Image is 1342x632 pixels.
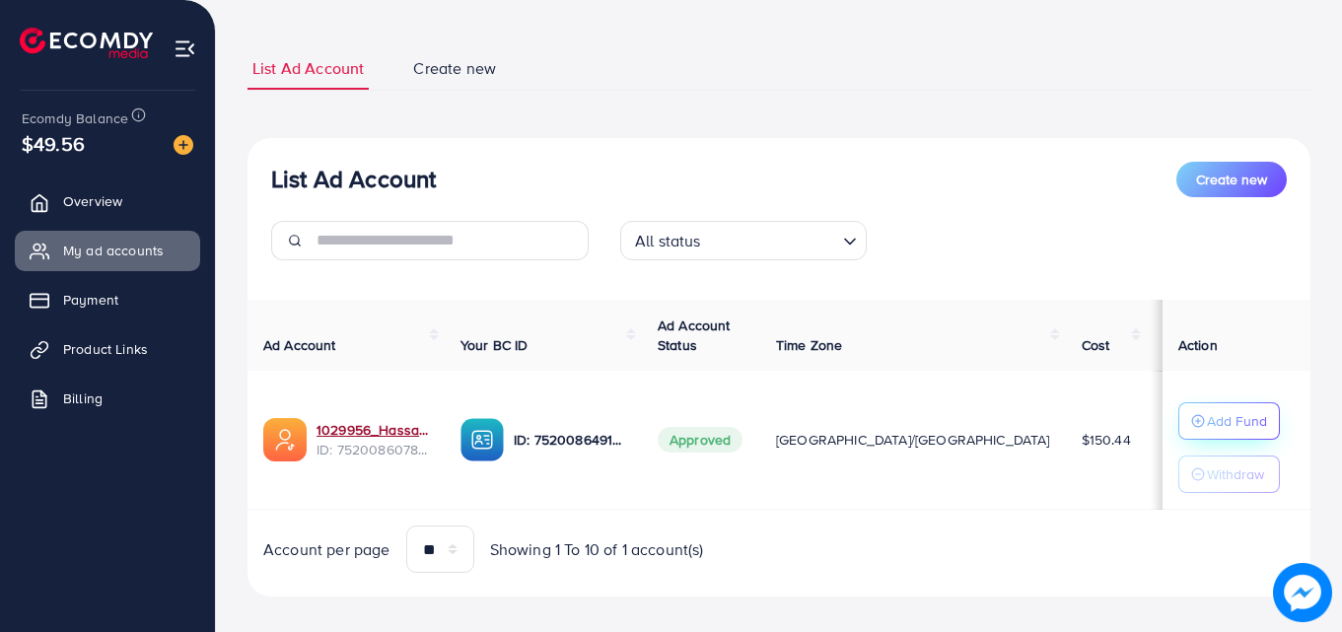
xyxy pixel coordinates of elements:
[174,37,196,60] img: menu
[490,538,704,561] span: Showing 1 To 10 of 1 account(s)
[1082,430,1131,450] span: $150.44
[1176,162,1287,197] button: Create new
[271,165,436,193] h3: List Ad Account
[460,418,504,461] img: ic-ba-acc.ded83a64.svg
[263,538,390,561] span: Account per page
[413,57,496,80] span: Create new
[658,427,742,453] span: Approved
[63,388,103,408] span: Billing
[15,280,200,319] a: Payment
[1278,568,1327,617] img: image
[263,418,307,461] img: ic-ads-acc.e4c84228.svg
[63,191,122,211] span: Overview
[263,335,336,355] span: Ad Account
[317,420,429,440] a: 1029956_Hassam_1750906624197
[514,428,626,452] p: ID: 7520086491469692945
[776,430,1050,450] span: [GEOGRAPHIC_DATA]/[GEOGRAPHIC_DATA]
[317,440,429,459] span: ID: 7520086078024515591
[20,28,153,58] img: logo
[63,339,148,359] span: Product Links
[317,420,429,460] div: <span class='underline'>1029956_Hassam_1750906624197</span></br>7520086078024515591
[1082,335,1110,355] span: Cost
[707,223,835,255] input: Search for option
[1196,170,1267,189] span: Create new
[1178,456,1280,493] button: Withdraw
[15,329,200,369] a: Product Links
[1207,462,1264,486] p: Withdraw
[174,135,193,155] img: image
[63,290,118,310] span: Payment
[1207,409,1267,433] p: Add Fund
[658,316,731,355] span: Ad Account Status
[460,335,529,355] span: Your BC ID
[1178,335,1218,355] span: Action
[252,57,364,80] span: List Ad Account
[15,379,200,418] a: Billing
[1178,402,1280,440] button: Add Fund
[620,221,867,260] div: Search for option
[22,129,85,158] span: $49.56
[63,241,164,260] span: My ad accounts
[15,231,200,270] a: My ad accounts
[631,227,705,255] span: All status
[15,181,200,221] a: Overview
[22,108,128,128] span: Ecomdy Balance
[776,335,842,355] span: Time Zone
